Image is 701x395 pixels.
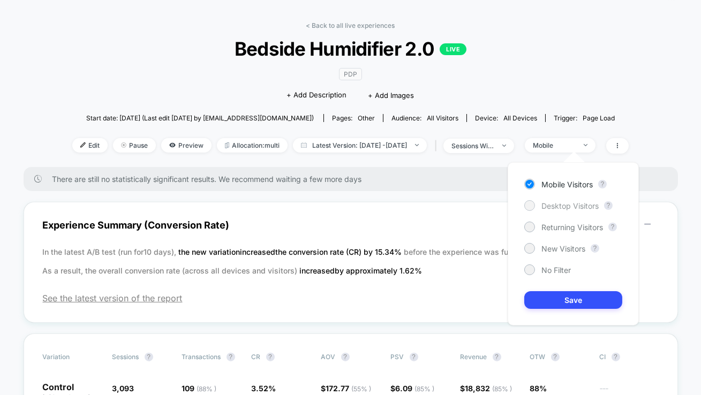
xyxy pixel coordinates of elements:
[252,384,276,393] span: 3.52 %
[451,142,494,150] div: sessions with impression
[197,385,217,393] span: ( 88 % )
[179,247,404,256] span: the new variation increased the conversion rate (CR) by 15.34 %
[341,353,350,361] button: ?
[391,353,404,361] span: PSV
[604,201,613,210] button: ?
[287,90,346,101] span: + Add Description
[598,180,607,188] button: ?
[465,384,512,393] span: 18,832
[321,384,372,393] span: $
[461,353,487,361] span: Revenue
[554,114,615,122] div: Trigger:
[43,213,659,237] span: Experience Summary (Conversion Rate)
[432,138,443,154] span: |
[530,384,547,393] span: 88%
[301,142,307,148] img: calendar
[396,384,435,393] span: 6.09
[306,21,395,29] a: < Back to all live experiences
[227,353,235,361] button: ?
[391,114,458,122] div: Audience:
[300,266,423,275] span: increased by approximately 1.62 %
[541,265,571,275] span: No Filter
[466,114,545,122] span: Device:
[541,223,603,232] span: Returning Visitors
[533,141,576,149] div: Mobile
[391,384,435,393] span: $
[427,114,458,122] span: All Visitors
[358,114,375,122] span: other
[43,242,659,280] p: In the latest A/B test (run for 10 days), before the experience was fully implemented. As a resul...
[52,174,657,184] span: There are still no statistically significant results. We recommend waiting a few more days
[332,114,375,122] div: Pages:
[217,138,288,153] span: Allocation: multi
[502,145,506,147] img: end
[80,142,86,148] img: edit
[551,353,560,361] button: ?
[410,353,418,361] button: ?
[352,385,372,393] span: ( 55 % )
[113,138,156,153] span: Pause
[503,114,537,122] span: all devices
[541,244,585,253] span: New Visitors
[612,353,620,361] button: ?
[326,384,372,393] span: 172.77
[43,353,102,361] span: Variation
[600,353,659,361] span: CI
[415,144,419,146] img: end
[225,142,229,148] img: rebalance
[100,37,601,60] span: Bedside Humidifier 2.0
[112,384,134,393] span: 3,093
[145,353,153,361] button: ?
[161,138,212,153] span: Preview
[252,353,261,361] span: CR
[493,353,501,361] button: ?
[72,138,108,153] span: Edit
[541,201,599,210] span: Desktop Visitors
[121,142,126,148] img: end
[493,385,512,393] span: ( 85 % )
[584,144,587,146] img: end
[524,291,622,309] button: Save
[461,384,512,393] span: $
[321,353,336,361] span: AOV
[368,91,414,100] span: + Add Images
[43,293,659,303] span: See the latest version of the report
[415,385,435,393] span: ( 85 % )
[541,180,593,189] span: Mobile Visitors
[182,384,217,393] span: 109
[86,114,314,122] span: Start date: [DATE] (Last edit [DATE] by [EMAIL_ADDRESS][DOMAIN_NAME])
[266,353,275,361] button: ?
[182,353,221,361] span: Transactions
[530,353,589,361] span: OTW
[440,43,466,55] p: LIVE
[608,223,617,231] button: ?
[591,244,599,253] button: ?
[583,114,615,122] span: Page Load
[112,353,139,361] span: Sessions
[293,138,427,153] span: Latest Version: [DATE] - [DATE]
[339,68,362,80] span: PDP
